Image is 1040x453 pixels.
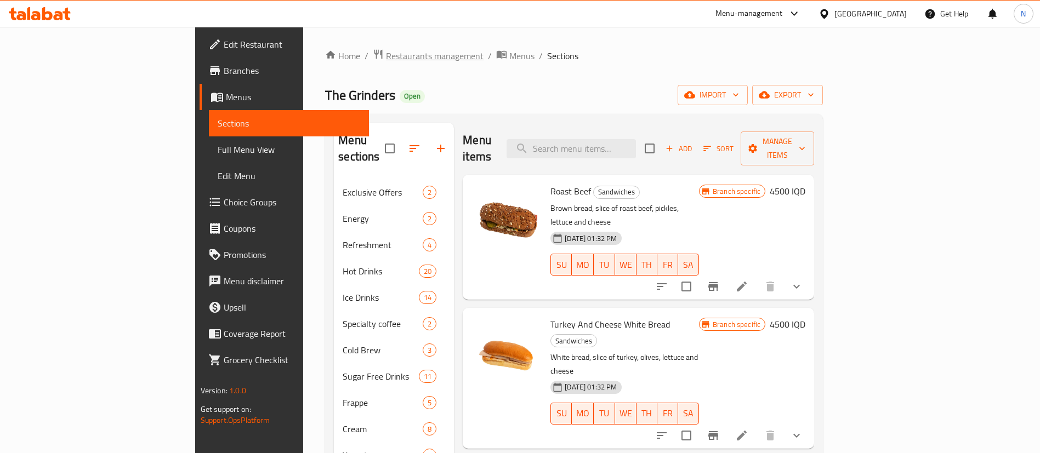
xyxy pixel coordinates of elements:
[224,301,360,314] span: Upsell
[649,422,675,449] button: sort-choices
[201,383,228,398] span: Version:
[200,84,369,110] a: Menus
[200,294,369,320] a: Upsell
[400,91,425,101] span: Open
[576,257,589,273] span: MO
[334,284,454,311] div: Ice Drinks14
[334,389,454,416] div: Frappe5
[783,273,810,300] button: show more
[594,254,615,276] button: TU
[683,257,695,273] span: SA
[334,232,454,258] div: Refreshment4
[662,405,674,421] span: FR
[593,186,640,199] div: Sandwiches
[325,49,823,63] nav: breadcrumb
[334,179,454,205] div: Exclusive Offers2
[224,353,360,366] span: Grocery Checklist
[700,273,726,300] button: Branch-specific-item
[224,222,360,235] span: Coupons
[343,238,423,251] div: Refreshment
[200,31,369,58] a: Edit Restaurant
[343,317,423,330] span: Specialty coffee
[615,254,636,276] button: WE
[770,317,805,332] h6: 4500 IQD
[551,335,596,347] span: Sandwiches
[218,169,360,182] span: Edit Menu
[761,88,814,102] span: export
[423,317,436,330] div: items
[488,49,492,62] li: /
[218,143,360,156] span: Full Menu View
[423,422,436,435] div: items
[343,343,423,357] span: Cold Brew
[334,363,454,389] div: Sugar Free Drinks11
[343,265,419,278] div: Hot Drinks
[572,403,594,425] button: MO
[560,382,621,392] span: [DATE] 01:32 PM
[419,370,436,383] div: items
[555,257,567,273] span: SU
[636,403,657,425] button: TH
[463,132,493,165] h2: Menu items
[594,403,615,425] button: TU
[790,280,803,293] svg: Show Choices
[423,343,436,357] div: items
[386,49,484,62] span: Restaurants management
[560,233,621,244] span: [DATE] 01:32 PM
[550,202,699,229] p: Brown bread, slice of roast beef, pickles, lettuce and cheese
[343,186,423,199] div: Exclusive Offers
[757,273,783,300] button: delete
[638,137,661,160] span: Select section
[428,135,454,162] button: Add section
[664,142,694,155] span: Add
[224,248,360,261] span: Promotions
[209,110,369,136] a: Sections
[200,215,369,242] a: Coupons
[334,311,454,337] div: Specialty coffee2
[550,183,591,199] span: Roast Beef
[373,49,484,63] a: Restaurants management
[419,291,436,304] div: items
[423,319,436,329] span: 2
[678,403,699,425] button: SA
[708,186,765,197] span: Branch specific
[752,85,823,105] button: export
[343,212,423,225] span: Energy
[703,142,734,155] span: Sort
[423,238,436,251] div: items
[400,90,425,103] div: Open
[209,163,369,189] a: Edit Menu
[678,85,748,105] button: import
[229,383,246,398] span: 1.0.0
[471,184,542,254] img: Roast Beef
[790,429,803,442] svg: Show Choices
[224,64,360,77] span: Branches
[550,316,670,332] span: Turkey And Cheese White Bread
[662,257,674,273] span: FR
[550,254,572,276] button: SU
[471,317,542,387] img: Turkey And Cheese White Bread
[334,416,454,442] div: Cream8
[507,139,636,158] input: search
[749,135,805,162] span: Manage items
[572,254,594,276] button: MO
[641,257,653,273] span: TH
[657,254,678,276] button: FR
[343,422,423,435] div: Cream
[334,258,454,284] div: Hot Drinks20
[226,90,360,104] span: Menus
[343,396,423,409] div: Frappe
[201,402,251,416] span: Get support on:
[343,370,419,383] span: Sugar Free Drinks
[594,186,639,198] span: Sandwiches
[741,131,814,165] button: Manage items
[715,7,783,20] div: Menu-management
[200,347,369,373] a: Grocery Checklist
[550,334,597,347] div: Sandwiches
[615,403,636,425] button: WE
[678,254,699,276] button: SA
[419,266,436,277] span: 20
[834,8,907,20] div: [GEOGRAPHIC_DATA]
